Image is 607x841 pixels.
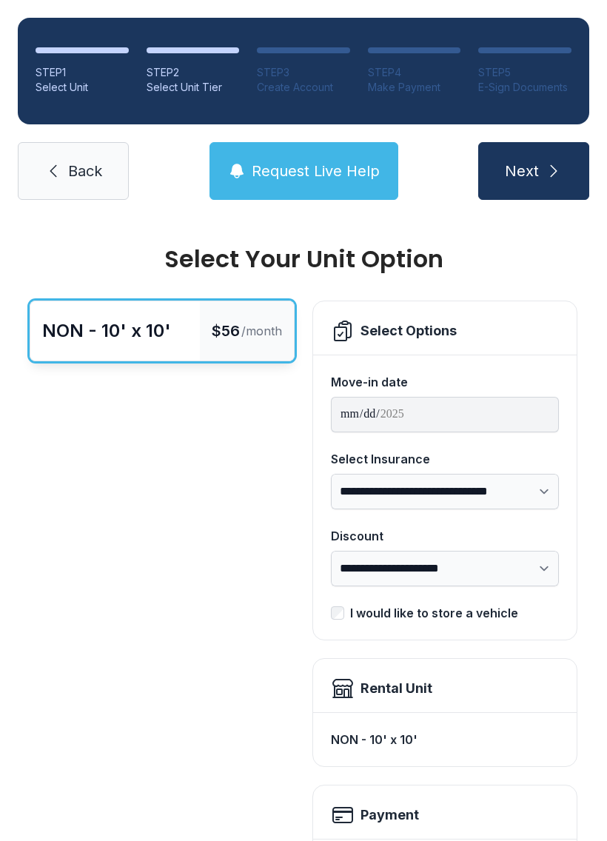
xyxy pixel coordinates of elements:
span: Next [505,161,539,181]
span: /month [241,322,282,340]
div: I would like to store a vehicle [350,604,518,622]
select: Select Insurance [331,474,559,509]
div: NON - 10' x 10' [331,725,559,754]
div: NON - 10' x 10' [42,319,171,343]
div: Make Payment [368,80,461,95]
input: Move-in date [331,397,559,432]
div: Select Insurance [331,450,559,468]
span: Request Live Help [252,161,380,181]
div: Create Account [257,80,350,95]
div: Move-in date [331,373,559,391]
div: Rental Unit [360,678,432,699]
div: Select Unit Tier [147,80,240,95]
div: STEP 4 [368,65,461,80]
div: STEP 3 [257,65,350,80]
div: STEP 1 [36,65,129,80]
div: E-Sign Documents [478,80,571,95]
div: STEP 2 [147,65,240,80]
span: Back [68,161,102,181]
h2: Payment [360,805,419,825]
div: Select Your Unit Option [30,247,577,271]
select: Discount [331,551,559,586]
div: Discount [331,527,559,545]
div: Select Options [360,321,457,341]
span: $56 [212,321,240,341]
div: STEP 5 [478,65,571,80]
div: Select Unit [36,80,129,95]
